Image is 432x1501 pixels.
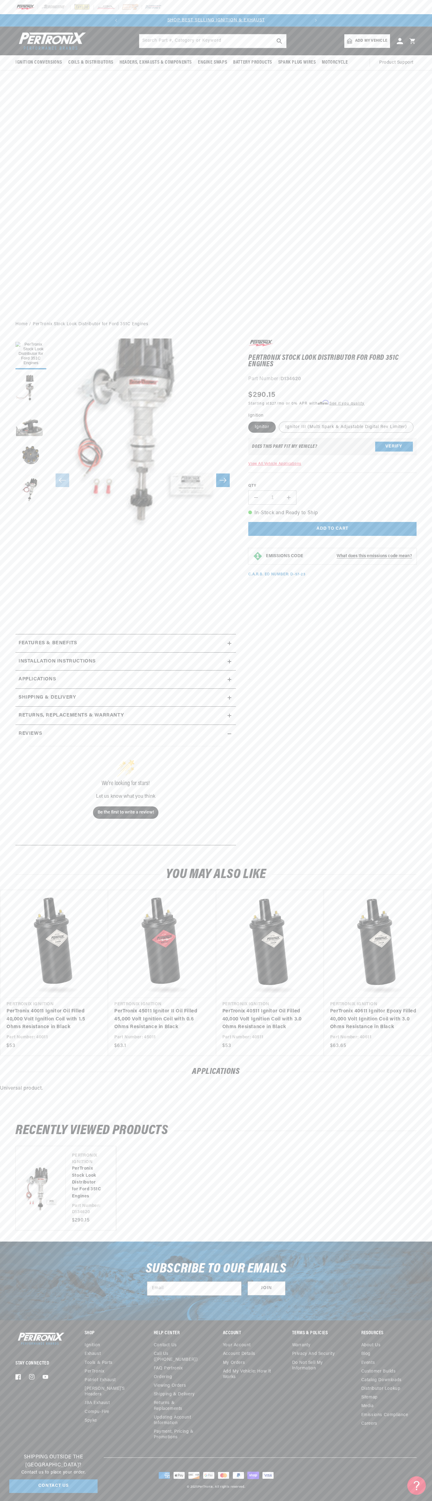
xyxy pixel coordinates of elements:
[248,509,417,517] p: In-Stock and Ready to Ship
[85,1367,104,1376] a: PerTronix
[85,1385,135,1399] a: [PERSON_NAME]'s Headers
[29,794,222,799] div: Let us know what you think
[85,1376,116,1385] a: Patriot Exhaust
[147,1282,241,1295] input: Email
[248,572,305,577] p: C.A.R.B. EO Number: D-57-23
[33,321,148,328] a: PerTronix Stock Look Distributor for Ford 351C Engines
[230,55,275,70] summary: Battery Products
[198,1485,213,1489] a: PerTronix
[19,743,233,840] div: customer reviews
[292,1359,347,1373] a: Do not sell my information
[15,406,46,437] button: Load image 3 in gallery view
[19,658,96,666] h2: Installation instructions
[146,1263,287,1275] h3: Subscribe to our emails
[318,400,329,405] span: Affirm
[72,1165,103,1200] a: PerTronix Stock Look Distributor for Ford 351C Engines
[361,1367,396,1376] a: Customer Builds
[248,401,364,406] p: Starting at /mo or 0% APR with .
[248,483,417,489] label: QTY
[15,372,46,403] button: Load image 2 in gallery view
[154,1373,172,1381] a: Ordering
[85,1359,113,1367] a: Tools & Parts
[15,55,65,70] summary: Ignition Conversions
[9,1479,98,1493] a: Contact Us
[19,730,42,738] h2: Reviews
[310,14,322,27] button: Translation missing: en.sections.announcements.next_announcement
[280,376,301,381] strong: D134620
[15,30,86,52] img: Pertronix
[19,675,56,683] span: Applications
[248,1281,285,1295] button: Subscribe
[154,1343,177,1350] a: Contact us
[233,59,272,66] span: Battery Products
[223,1359,245,1367] a: My orders
[248,355,417,368] h1: PerTronix Stock Look Distributor for Ford 351C Engines
[223,1367,278,1381] a: Add My Vehicle: How It Works
[110,14,122,27] button: Translation missing: en.sections.announcements.previous_announcement
[68,59,113,66] span: Coils & Distributors
[116,55,195,70] summary: Headers, Exhausts & Components
[154,1350,204,1364] a: Call Us ([PHONE_NUMBER])
[248,412,264,419] legend: Ignition
[252,444,317,449] div: Does This part fit My vehicle?
[248,375,417,383] div: Part Number:
[195,55,230,70] summary: Engine Swaps
[15,1331,65,1346] img: Pertronix
[329,402,364,406] a: See if you qualify - Learn more about Affirm Financing (opens in modal)
[361,1402,374,1411] a: Media
[15,671,236,689] a: Applications
[85,1416,97,1425] a: Spyke
[15,321,27,328] a: Home
[15,869,417,881] h2: You may also like
[337,554,412,558] strong: What does this emissions code mean?
[361,1393,378,1402] a: Sitemap
[85,1350,101,1358] a: Exhaust
[361,1359,375,1367] a: Events
[114,1007,203,1031] a: PerTronix 45011 Ignitor II Oil Filled 45,000 Volt Ignition Coil with 0.6 Ohms Resistance in Black
[85,1343,100,1350] a: Ignition
[15,707,236,725] summary: Returns, Replacements & Warranty
[361,1385,401,1393] a: Distributor Lookup
[122,17,310,24] div: Announcement
[292,1350,335,1358] a: Privacy and Security
[248,522,417,536] button: Add to cart
[120,59,192,66] span: Headers, Exhausts & Components
[15,1360,65,1367] p: Stay Connected
[19,639,77,647] h2: Features & Benefits
[15,59,62,66] span: Ignition Conversions
[379,59,413,66] span: Product Support
[375,442,413,452] button: Verify
[167,18,265,23] a: SHOP BEST SELLING IGNITION & EXHAUST
[248,389,275,401] span: $290.15
[19,694,76,702] h2: Shipping & Delivery
[248,462,301,466] a: View All Vehicle Applications
[154,1390,195,1399] a: Shipping & Delivery
[154,1427,209,1442] a: Payment, Pricing & Promotions
[223,1350,255,1358] a: Account details
[65,55,116,70] summary: Coils & Distributors
[15,440,46,471] button: Load image 4 in gallery view
[9,1469,98,1476] p: Contact us to place your order.
[15,321,417,328] nav: breadcrumbs
[279,422,413,433] label: Ignitor III (Multi Spark & Adjustable Digital Rev Limiter)
[6,1007,96,1031] a: PerTronix 40011 Ignitor Oil Filled 40,000 Volt Ignition Coil with 1.5 Ohms Resistance in Black
[273,34,286,48] button: search button
[9,1453,98,1469] h3: Shipping Outside the [GEOGRAPHIC_DATA]?
[266,553,412,559] button: EMISSIONS CODEWhat does this emissions code mean?
[361,1411,408,1419] a: Emissions compliance
[292,1343,311,1350] a: Warranty
[319,55,351,70] summary: Motorcycle
[361,1350,371,1358] a: Blog
[85,1408,109,1416] a: Compu-Fire
[15,653,236,671] summary: Installation instructions
[154,1413,204,1427] a: Updating Account Information
[15,689,236,707] summary: Shipping & Delivery
[216,473,230,487] button: Slide right
[223,1343,251,1350] a: Your account
[154,1381,186,1390] a: Viewing Orders
[361,1376,402,1385] a: Catalog Downloads
[275,55,319,70] summary: Spark Plug Wires
[15,338,236,622] media-gallery: Gallery Viewer
[15,474,46,505] button: Load image 5 in gallery view
[85,1399,110,1407] a: JBA Exhaust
